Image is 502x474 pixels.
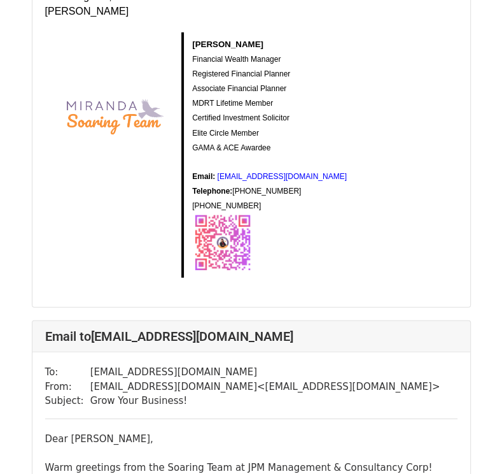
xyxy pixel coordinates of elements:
[192,187,232,196] b: Telephone:
[45,329,457,344] h4: Email to [EMAIL_ADDRESS][DOMAIN_NAME]
[90,365,440,380] td: [EMAIL_ADDRESS][DOMAIN_NAME]
[192,39,263,49] span: [PERSON_NAME]
[90,394,440,408] td: Grow Your Business!
[45,432,457,447] div: Dear [PERSON_NAME],
[192,99,273,108] span: MDRT Lifetime Member
[232,187,301,196] span: [PHONE_NUMBER]
[45,380,90,394] td: From:
[45,365,90,380] td: To:
[217,172,346,181] a: [EMAIL_ADDRESS][DOMAIN_NAME]
[45,394,90,408] td: Subject:
[192,143,270,152] span: GAMA & ACE Awardee
[192,84,286,93] span: Associate Financial Planner
[90,380,440,394] td: [EMAIL_ADDRESS][DOMAIN_NAME] < [EMAIL_ADDRESS][DOMAIN_NAME] >
[192,113,289,122] span: Certified Investment Solicitor
[192,55,281,64] span: Financial Wealth Manager
[45,6,129,17] span: [PERSON_NAME]
[192,69,290,78] span: Registered Financial Planner
[192,201,261,210] span: [PHONE_NUMBER]
[438,413,502,474] iframe: Chat Widget
[49,51,176,178] img: AD_4nXchxsTLSzpN5-tlbyI4tzatatTwKGJI4nwQxg_9yaWqgUYMGjjfW9dqZwK_q18QsveE15BBdLgWyGTAVQJ91OTphUrDJ...
[192,172,215,181] b: Email:
[192,212,253,273] img: AIorK4y2nLHcg3rnqmwgNEAJuQCEcy3IRSyjyVvV1oRUMjPktGQ2ABeA6ZSR4WDWH2GKWKvyybwML2kktEgC
[192,129,259,138] span: Elite Circle Member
